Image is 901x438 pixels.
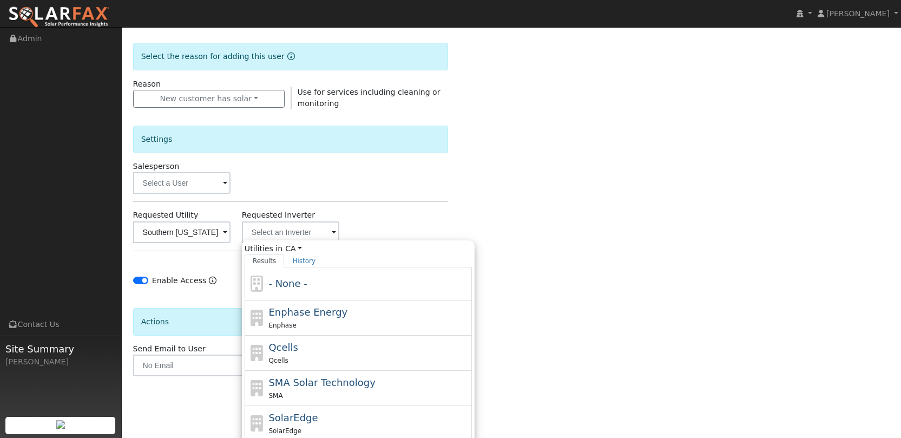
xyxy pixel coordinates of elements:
[268,427,301,435] span: SolarEdge
[133,172,231,194] input: Select a User
[133,355,285,376] input: No Email
[268,306,347,318] span: Enphase Energy
[133,308,449,336] div: Actions
[285,52,295,61] a: Reason for new user
[133,343,206,355] label: Send Email to User
[298,88,440,108] span: Use for services including cleaning or monitoring
[133,161,180,172] label: Salesperson
[5,356,116,368] div: [PERSON_NAME]
[268,357,288,364] span: Qcells
[268,342,298,353] span: Qcells
[133,43,449,70] div: Select the reason for adding this user
[242,210,315,221] label: Requested Inverter
[826,9,890,18] span: [PERSON_NAME]
[56,420,65,429] img: retrieve
[245,254,285,267] a: Results
[268,412,318,423] span: SolarEdge
[133,79,161,90] label: Reason
[284,254,324,267] a: History
[133,126,449,153] div: Settings
[268,377,375,388] span: SMA Solar Technology
[5,342,116,356] span: Site Summary
[133,210,199,221] label: Requested Utility
[268,278,307,289] span: - None -
[152,275,207,286] label: Enable Access
[268,322,296,329] span: Enphase
[268,392,282,400] span: SMA
[133,90,285,108] button: New customer has solar
[8,6,110,29] img: SolarFax
[242,221,339,243] input: Select an Inverter
[245,243,472,254] span: Utilities in
[133,221,231,243] input: Select a Utility
[285,243,302,254] a: CA
[209,275,216,292] a: Enable Access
